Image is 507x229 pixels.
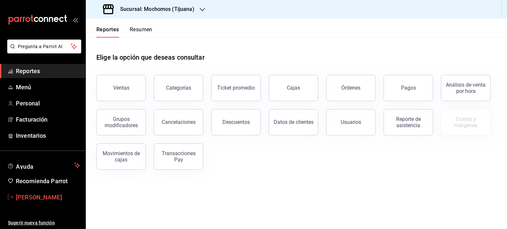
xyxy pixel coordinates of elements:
[441,75,490,101] button: Análisis de venta por hora
[154,109,203,135] button: Cancelaciones
[96,26,119,38] button: Reportes
[211,109,261,135] button: Descuentos
[445,82,486,94] div: Análisis de venta por hora
[73,17,78,22] button: open_drawer_menu
[113,85,129,91] div: Ventas
[341,85,360,91] div: Órdenes
[96,143,146,170] button: Movimientos de cajas
[16,83,80,92] span: Menú
[16,177,80,186] span: Recomienda Parrot
[388,116,429,129] div: Reporte de asistencia
[18,43,71,50] span: Pregunta a Parrot AI
[7,40,81,53] button: Pregunta a Parrot AI
[211,75,261,101] button: Ticket promedio
[8,219,80,226] span: Sugerir nueva función
[326,75,376,101] button: Órdenes
[166,85,191,91] div: Categorías
[16,115,80,124] span: Facturación
[96,109,146,135] button: Grupos modificadores
[341,119,361,125] div: Usuarios
[158,150,199,163] div: Transacciones Pay
[16,67,80,75] span: Reportes
[96,52,205,62] h1: Elige la opción que deseas consultar
[269,75,318,101] button: Cajas
[115,5,194,13] h3: Sucursal: Mochomos (Tijuana)
[16,161,72,169] span: Ayuda
[16,99,80,108] span: Personal
[326,109,376,135] button: Usuarios
[401,85,416,91] div: Pagos
[101,150,142,163] div: Movimientos de cajas
[16,193,80,202] span: [PERSON_NAME]
[445,116,486,129] div: Costos y márgenes
[269,109,318,135] button: Datos de clientes
[16,131,80,140] span: Inventarios
[96,26,152,38] div: navigation tabs
[154,75,203,101] button: Categorías
[101,116,142,129] div: Grupos modificadores
[162,119,196,125] div: Cancelaciones
[274,119,314,125] div: Datos de clientes
[222,119,250,125] div: Descuentos
[384,109,433,135] button: Reporte de asistencia
[96,75,146,101] button: Ventas
[130,26,152,38] button: Resumen
[384,75,433,101] button: Pagos
[217,85,255,91] div: Ticket promedio
[5,48,81,55] a: Pregunta a Parrot AI
[287,85,300,91] div: Cajas
[441,109,490,135] button: Contrata inventarios para ver este reporte
[154,143,203,170] button: Transacciones Pay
